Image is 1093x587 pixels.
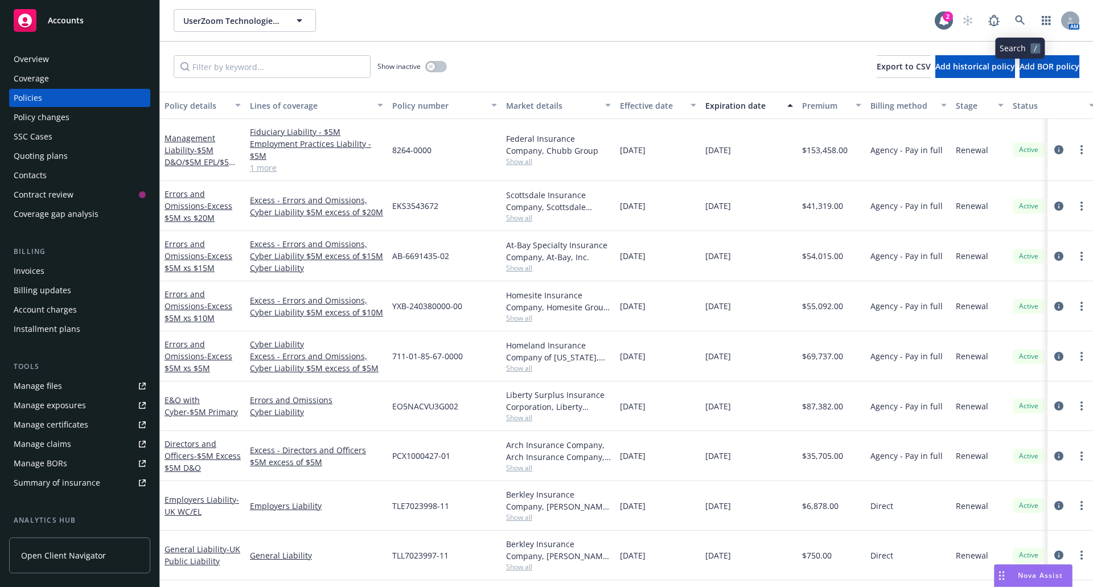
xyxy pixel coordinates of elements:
div: At-Bay Specialty Insurance Company, At-Bay, Inc. [506,239,611,263]
div: Coverage [14,69,49,88]
a: more [1075,449,1088,463]
span: YXB-240380000-00 [392,300,462,312]
a: Policies [9,89,150,107]
span: Show all [506,213,611,223]
span: Renewal [956,450,988,462]
a: Invoices [9,262,150,280]
div: Contacts [14,166,47,184]
button: Export to CSV [877,55,931,78]
a: Billing updates [9,281,150,299]
span: $35,705.00 [802,450,843,462]
span: Renewal [956,549,988,561]
span: [DATE] [620,250,646,262]
button: Add BOR policy [1020,55,1079,78]
a: Cyber Liability [250,406,383,418]
span: Renewal [956,300,988,312]
a: General Liability [250,549,383,561]
button: Premium [798,92,866,119]
a: more [1075,249,1088,263]
span: Active [1017,401,1040,411]
a: Account charges [9,301,150,319]
a: more [1075,548,1088,562]
span: Renewal [956,400,988,412]
a: E&O with Cyber [165,395,238,417]
a: Installment plans [9,320,150,338]
a: circleInformation [1052,399,1066,413]
a: Manage files [9,377,150,395]
span: [DATE] [705,549,731,561]
span: Active [1017,145,1040,155]
button: UserZoom Technologies, Inc. [174,9,316,32]
div: Quoting plans [14,147,68,165]
div: SSC Cases [14,128,52,146]
span: [DATE] [620,450,646,462]
button: Policy number [388,92,502,119]
a: Manage claims [9,435,150,453]
a: circleInformation [1052,499,1066,512]
a: Excess - Errors and Omissions, Cyber Liability $5M excess of $10M [250,294,383,318]
a: Manage exposures [9,396,150,414]
span: [DATE] [705,144,731,156]
a: circleInformation [1052,249,1066,263]
span: Direct [870,500,893,512]
span: $69,737.00 [802,350,843,362]
span: Renewal [956,250,988,262]
div: Policies [14,89,42,107]
div: Berkley Insurance Company, [PERSON_NAME] Corporation, Berkley Technology Underwriters (Internatio... [506,489,611,512]
a: Excess - Errors and Omissions, Cyber Liability $5M excess of $20M [250,194,383,218]
a: Manage certificates [9,416,150,434]
span: [DATE] [620,300,646,312]
a: Excess - Directors and Officers $5M excess of $5M [250,444,383,468]
span: Show all [506,463,611,473]
a: Directors and Officers [165,438,241,473]
span: PCX1000427-01 [392,450,450,462]
div: Homesite Insurance Company, Homesite Group Incorporated, Bowhead Specialty Underwriters [506,289,611,313]
span: Add BOR policy [1020,61,1079,72]
div: Homeland Insurance Company of [US_STATE], Intact Insurance [506,339,611,363]
div: Expiration date [705,100,780,112]
span: Show all [506,363,611,373]
span: [DATE] [620,200,646,212]
span: [DATE] [620,400,646,412]
span: UserZoom Technologies, Inc. [183,15,282,27]
a: Cyber Liability [250,338,383,350]
a: Errors and Omissions [165,239,232,273]
a: more [1075,399,1088,413]
span: [DATE] [705,250,731,262]
div: Status [1013,100,1082,112]
a: more [1075,143,1088,157]
span: 8264-0000 [392,144,432,156]
span: [DATE] [705,350,731,362]
span: Active [1017,251,1040,261]
span: TLE7023998-11 [392,500,449,512]
span: - $5M D&O/$5M EPL/$5M FID [165,145,236,179]
a: Employers Liability [165,494,239,517]
span: Active [1017,301,1040,311]
span: Show inactive [377,61,421,71]
div: Premium [802,100,849,112]
span: Show all [506,313,611,323]
span: $153,458.00 [802,144,848,156]
a: Errors and Omissions [250,394,383,406]
span: Renewal [956,144,988,156]
span: 711-01-85-67-0000 [392,350,463,362]
span: EO5NACVU3G002 [392,400,458,412]
span: $54,015.00 [802,250,843,262]
span: Active [1017,500,1040,511]
div: Lines of coverage [250,100,371,112]
a: Overview [9,50,150,68]
button: Effective date [615,92,701,119]
div: Manage BORs [14,454,67,473]
span: Active [1017,550,1040,560]
div: Account charges [14,301,77,319]
div: Manage files [14,377,62,395]
div: Manage claims [14,435,71,453]
span: EKS3543672 [392,200,438,212]
a: Errors and Omissions [165,188,232,223]
div: Manage certificates [14,416,88,434]
div: Tools [9,361,150,372]
div: 2 [943,11,953,22]
span: Agency - Pay in full [870,350,943,362]
span: [DATE] [620,144,646,156]
span: Accounts [48,16,84,25]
